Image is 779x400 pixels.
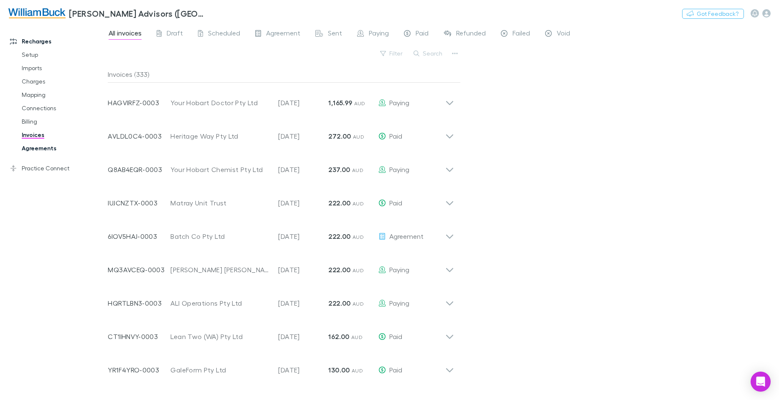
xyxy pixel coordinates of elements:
[170,298,270,308] div: ALI Operations Pty Ltd
[108,98,170,108] p: HAGVIRFZ-0003
[109,29,142,40] span: All invoices
[13,75,112,88] a: Charges
[278,298,328,308] p: [DATE]
[369,29,389,40] span: Paying
[389,366,402,374] span: Paid
[108,265,170,275] p: MQ3AVCEQ-0003
[328,266,350,274] strong: 222.00
[389,99,409,106] span: Paying
[352,167,363,173] span: AUD
[682,9,744,19] button: Got Feedback?
[101,149,461,183] div: Q8AB4EQR-0003Your Hobart Chemist Pty Ltd[DATE]237.00 AUDPaying
[170,265,270,275] div: [PERSON_NAME] [PERSON_NAME] T/A Francoforte Spaghetti Bar
[328,232,350,241] strong: 222.00
[328,299,350,307] strong: 222.00
[354,100,365,106] span: AUD
[170,332,270,342] div: Lean Two (WA) Pty Ltd
[13,115,112,128] a: Billing
[278,332,328,342] p: [DATE]
[2,35,112,48] a: Recharges
[108,198,170,208] p: IUJCNZTX-0003
[13,48,112,61] a: Setup
[108,298,170,308] p: HQRTLBN3-0003
[101,316,461,350] div: CT1IHNVY-0003Lean Two (WA) Pty Ltd[DATE]162.00 AUDPaid
[101,250,461,283] div: MQ3AVCEQ-0003[PERSON_NAME] [PERSON_NAME] T/A Francoforte Spaghetti Bar[DATE]222.00 AUDPaying
[278,231,328,241] p: [DATE]
[557,29,570,40] span: Void
[13,88,112,101] a: Mapping
[751,372,771,392] div: Open Intercom Messenger
[328,332,349,341] strong: 162.00
[8,8,66,18] img: William Buck Advisors (WA) Pty Ltd's Logo
[352,367,363,374] span: AUD
[170,165,270,175] div: Your Hobart Chemist Pty Ltd
[208,29,240,40] span: Scheduled
[353,134,364,140] span: AUD
[101,83,461,116] div: HAGVIRFZ-0003Your Hobart Doctor Pty Ltd[DATE]1,165.99 AUDPaying
[389,332,402,340] span: Paid
[101,350,461,383] div: YR1F4YRO-0003GaleForm Pty Ltd[DATE]130.00 AUDPaid
[513,29,530,40] span: Failed
[389,199,402,207] span: Paid
[2,162,112,175] a: Practice Connect
[170,365,270,375] div: GaleForm Pty Ltd
[409,48,447,58] button: Search
[3,3,212,23] a: [PERSON_NAME] Advisors ([GEOGRAPHIC_DATA]) Pty Ltd
[328,29,342,40] span: Sent
[13,142,112,155] a: Agreements
[353,267,364,273] span: AUD
[13,61,112,75] a: Imports
[278,365,328,375] p: [DATE]
[328,99,352,107] strong: 1,165.99
[170,198,270,208] div: Matray Unit Trust
[69,8,207,18] h3: [PERSON_NAME] Advisors ([GEOGRAPHIC_DATA]) Pty Ltd
[353,234,364,240] span: AUD
[351,334,363,340] span: AUD
[266,29,300,40] span: Agreement
[13,128,112,142] a: Invoices
[328,132,351,140] strong: 272.00
[353,200,364,207] span: AUD
[108,332,170,342] p: CT1IHNVY-0003
[278,98,328,108] p: [DATE]
[328,165,350,174] strong: 237.00
[376,48,408,58] button: Filter
[101,283,461,316] div: HQRTLBN3-0003ALI Operations Pty Ltd[DATE]222.00 AUDPaying
[108,165,170,175] p: Q8AB4EQR-0003
[278,131,328,141] p: [DATE]
[108,365,170,375] p: YR1F4YRO-0003
[389,132,402,140] span: Paid
[389,266,409,273] span: Paying
[170,231,270,241] div: Batch Co Pty Ltd
[101,116,461,149] div: AVLDL0C4-0003Heritage Way Pty Ltd[DATE]272.00 AUDPaid
[456,29,486,40] span: Refunded
[328,366,350,374] strong: 130.00
[416,29,429,40] span: Paid
[389,165,409,173] span: Paying
[389,299,409,307] span: Paying
[167,29,183,40] span: Draft
[278,165,328,175] p: [DATE]
[101,216,461,250] div: 6IOV5HAJ-0003Batch Co Pty Ltd[DATE]222.00 AUDAgreement
[328,199,350,207] strong: 222.00
[170,131,270,141] div: Heritage Way Pty Ltd
[278,265,328,275] p: [DATE]
[13,101,112,115] a: Connections
[108,231,170,241] p: 6IOV5HAJ-0003
[278,198,328,208] p: [DATE]
[389,232,424,240] span: Agreement
[353,301,364,307] span: AUD
[108,131,170,141] p: AVLDL0C4-0003
[101,183,461,216] div: IUJCNZTX-0003Matray Unit Trust[DATE]222.00 AUDPaid
[170,98,270,108] div: Your Hobart Doctor Pty Ltd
